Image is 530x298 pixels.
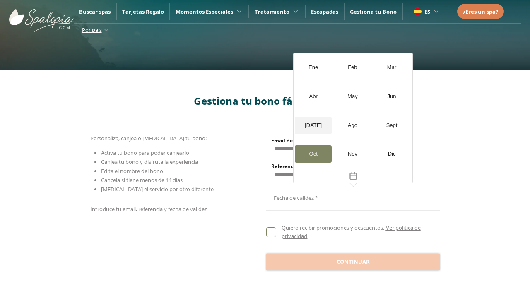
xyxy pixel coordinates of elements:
div: Feb [334,59,371,76]
a: ¿Eres un spa? [463,7,498,16]
span: Cancela si tiene menos de 14 días [101,176,183,184]
button: Continuar [266,254,440,270]
a: Tarjetas Regalo [122,8,164,15]
span: Continuar [337,258,370,266]
span: Edita el nombre del bono [101,167,163,175]
span: Gestiona tu bono fácilmente [194,94,336,108]
span: [MEDICAL_DATA] el servicio por otro diferente [101,185,214,193]
a: Ver política de privacidad [282,224,420,240]
span: Activa tu bono para poder canjearlo [101,149,189,156]
div: Abr [295,88,332,105]
div: May [334,88,371,105]
span: Canjea tu bono y disfruta la experiencia [101,158,198,166]
div: Nov [334,145,371,163]
span: Por país [82,26,102,34]
a: Escapadas [311,8,338,15]
div: Dic [373,145,410,163]
span: Quiero recibir promociones y descuentos. [282,224,384,231]
div: Jun [373,88,410,105]
button: Toggle overlay [294,168,412,183]
div: Ene [295,59,332,76]
div: Ago [334,117,371,134]
div: Sept [373,117,410,134]
a: Buscar spas [79,8,111,15]
span: Personaliza, canjea o [MEDICAL_DATA] tu bono: [90,135,207,142]
span: Introduce tu email, referencia y fecha de validez [90,205,207,213]
div: [DATE] [295,117,332,134]
img: ImgLogoSpalopia.BvClDcEz.svg [9,1,74,32]
a: Gestiona tu Bono [350,8,397,15]
span: ¿Eres un spa? [463,8,498,15]
div: Mar [373,59,410,76]
div: Oct [295,145,332,163]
